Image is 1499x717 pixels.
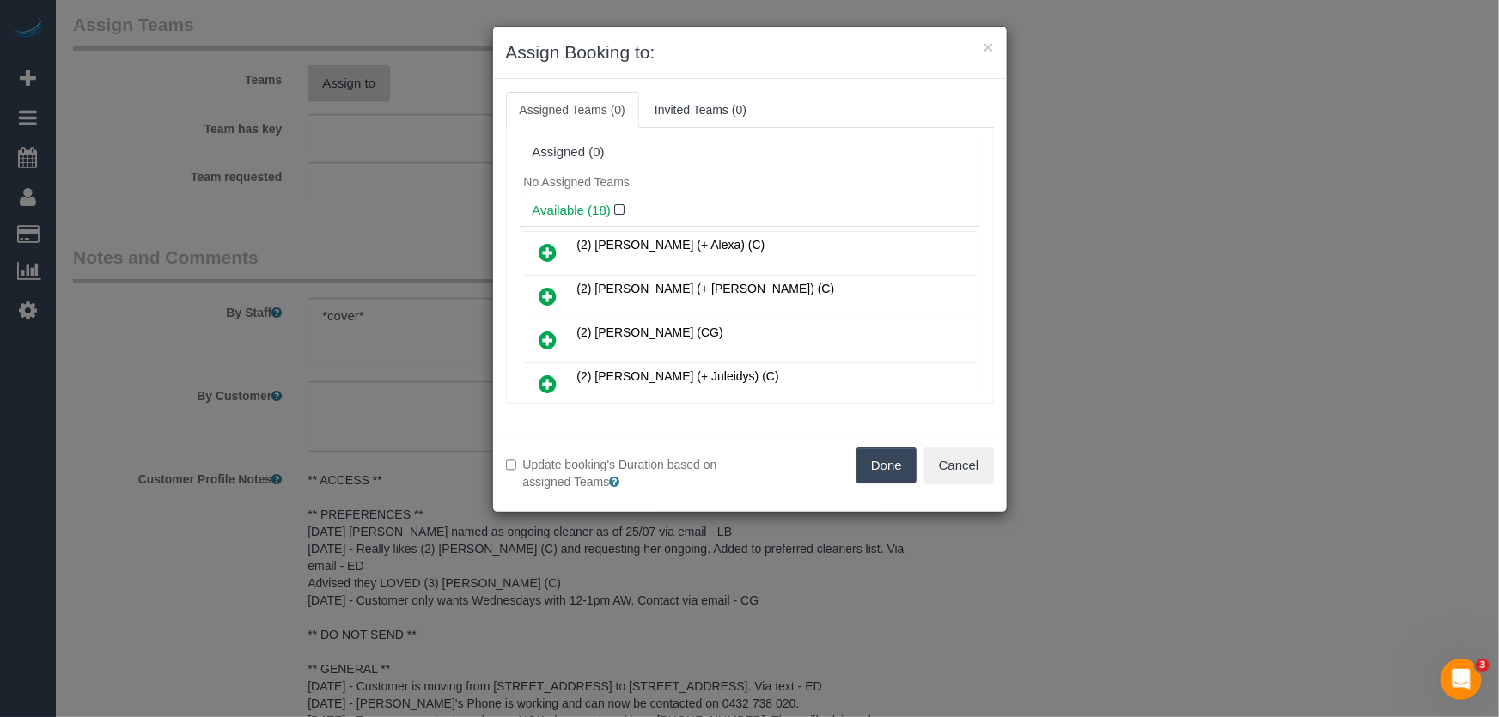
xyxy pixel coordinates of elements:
[533,204,967,218] h4: Available (18)
[577,369,779,383] span: (2) [PERSON_NAME] (+ Juleidys) (C)
[1441,659,1482,700] iframe: Intercom live chat
[983,38,993,56] button: ×
[533,145,967,160] div: Assigned (0)
[577,282,835,295] span: (2) [PERSON_NAME] (+ [PERSON_NAME]) (C)
[506,456,737,490] label: Update booking's Duration based on assigned Teams
[506,92,639,128] a: Assigned Teams (0)
[856,447,917,483] button: Done
[524,175,630,189] span: No Assigned Teams
[577,325,723,339] span: (2) [PERSON_NAME] (CG)
[641,92,760,128] a: Invited Teams (0)
[506,39,994,65] h3: Assign Booking to:
[924,447,994,483] button: Cancel
[506,459,517,471] input: Update booking's Duration based on assigned Teams
[1476,659,1490,672] span: 3
[577,238,765,252] span: (2) [PERSON_NAME] (+ Alexa) (C)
